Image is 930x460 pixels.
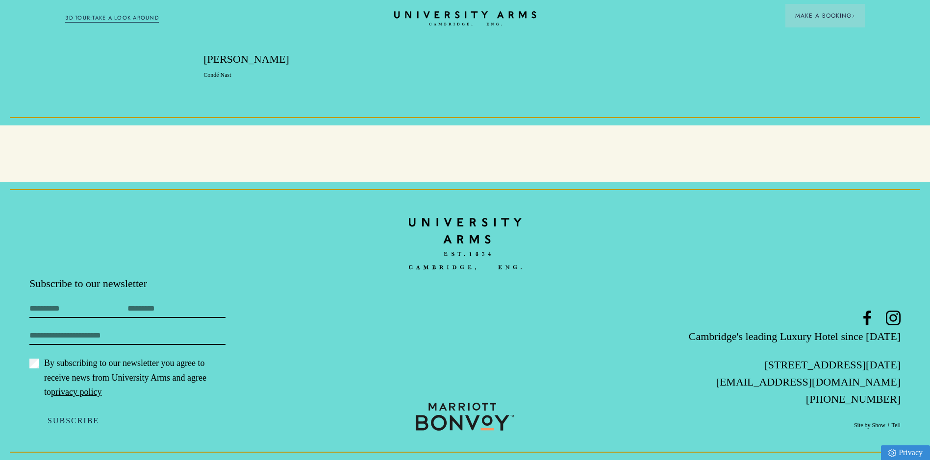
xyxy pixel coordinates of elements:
a: Privacy [881,445,930,460]
img: Privacy [888,449,896,457]
p: [STREET_ADDRESS][DATE] [610,356,901,373]
a: Site by Show + Tell [854,421,901,430]
img: Arrow icon [852,14,855,18]
a: [PHONE_NUMBER] [806,393,901,405]
input: By subscribing to our newsletter you agree to receive news from University Arms and agree topriva... [29,359,39,368]
p: Condé Nast [203,71,693,79]
button: Subscribe [29,411,117,431]
a: 3D TOUR:TAKE A LOOK AROUND [65,14,159,23]
button: Make a BookingArrow icon [785,4,865,27]
a: [EMAIL_ADDRESS][DOMAIN_NAME] [716,376,901,388]
p: [PERSON_NAME] [203,52,693,67]
label: By subscribing to our newsletter you agree to receive news from University Arms and agree to [29,356,226,399]
a: Home [394,11,536,26]
a: privacy policy [51,387,101,397]
a: Instagram [886,311,901,325]
a: Facebook [860,311,875,325]
span: Make a Booking [795,11,855,20]
img: 0b373a9250846ddb45707c9c41e4bd95.svg [416,403,514,431]
p: Subscribe to our newsletter [29,276,320,291]
img: bc90c398f2f6aa16c3ede0e16ee64a97.svg [409,211,522,277]
a: Home [409,211,522,276]
p: Cambridge's leading Luxury Hotel since [DATE] [610,328,901,345]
